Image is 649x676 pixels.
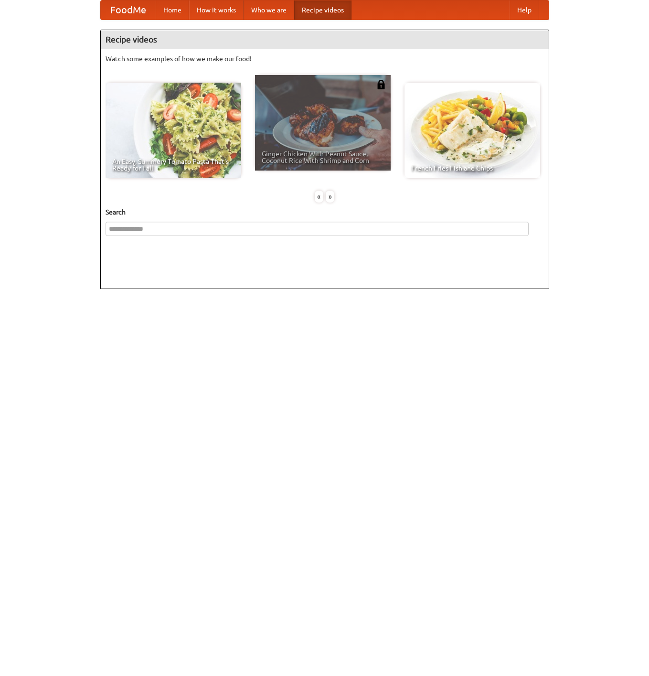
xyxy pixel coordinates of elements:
div: » [326,191,334,203]
a: Recipe videos [294,0,351,20]
a: Who we are [244,0,294,20]
img: 483408.png [376,80,386,89]
a: How it works [189,0,244,20]
a: Home [156,0,189,20]
h4: Recipe videos [101,30,549,49]
p: Watch some examples of how we make our food! [106,54,544,64]
div: « [315,191,323,203]
a: An Easy, Summery Tomato Pasta That's Ready for Fall [106,83,241,178]
a: French Fries Fish and Chips [404,83,540,178]
a: FoodMe [101,0,156,20]
a: Help [510,0,539,20]
h5: Search [106,207,544,217]
span: An Easy, Summery Tomato Pasta That's Ready for Fall [112,158,234,172]
span: French Fries Fish and Chips [411,165,533,172]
